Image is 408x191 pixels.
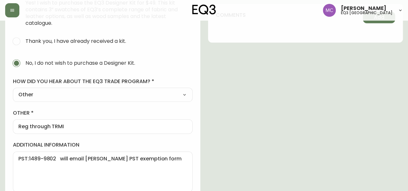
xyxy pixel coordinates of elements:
[323,4,336,17] img: 6dbdb61c5655a9a555815750a11666cc
[13,141,193,148] label: additional information
[25,38,126,44] span: Thank you, I have already received a kit.
[13,78,193,85] label: how did you hear about the eq3 trade program?
[341,6,386,11] span: [PERSON_NAME]
[25,60,135,66] span: No, I do not wish to purchase a Designer Kit.
[192,5,216,15] img: logo
[341,11,393,15] h5: eq3 [GEOGRAPHIC_DATA]
[18,156,187,188] textarea: PST:1489-9802 will email [PERSON_NAME] PST exemption form
[13,110,193,117] label: other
